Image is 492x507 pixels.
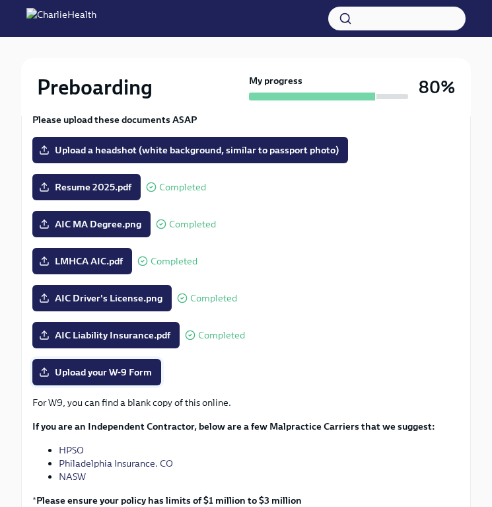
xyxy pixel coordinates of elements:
[249,74,302,87] strong: My progress
[32,396,460,409] p: For W9, you can find a blank copy of this online.
[42,143,339,157] span: Upload a headshot (white background, similar to passport photo)
[37,74,153,100] h2: Preboarding
[59,471,86,483] a: NASW
[59,444,84,456] a: HPSO
[42,180,131,194] span: Resume 2025.pdf
[26,8,96,29] img: CharlieHealth
[42,329,170,342] span: AIC Liability Insurance.pdf
[32,322,180,348] label: AIC Liability Insurance.pdf
[42,292,162,305] span: AIC Driver's License.png
[36,494,302,506] strong: Please ensure your policy has limits of $1 million to $3 million
[32,211,151,237] label: AIC MA Degree.png
[198,331,245,340] span: Completed
[32,420,435,432] strong: If you are an Independent Contractor, below are a few Malpractice Carriers that we suggest:
[42,217,141,231] span: AIC MA Degree.png
[169,219,216,229] span: Completed
[32,174,141,200] label: Resume 2025.pdf
[42,366,152,379] span: Upload your W-9 Form
[151,256,197,266] span: Completed
[32,248,132,274] label: LMHCA AIC.pdf
[32,359,161,385] label: Upload your W-9 Form
[32,285,172,311] label: AIC Driver's License.png
[190,293,237,303] span: Completed
[32,114,197,126] strong: Please upload these documents ASAP
[42,254,123,268] span: LMHCA AIC.pdf
[419,75,455,99] h3: 80%
[59,457,173,469] a: Philadelphia Insurance. CO
[32,137,348,163] label: Upload a headshot (white background, similar to passport photo)
[159,182,206,192] span: Completed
